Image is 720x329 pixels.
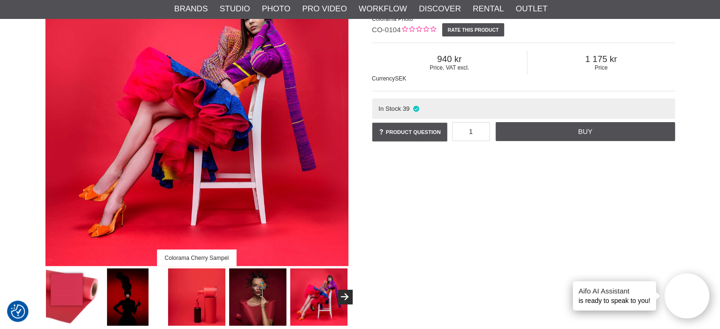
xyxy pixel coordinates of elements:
a: Discover [419,3,461,15]
a: Rental [473,3,504,15]
span: SEK [395,75,406,82]
div: is ready to speak to you! [573,281,656,311]
span: Currency [372,75,395,82]
span: Price, VAT excl. [372,64,527,71]
span: Price [527,64,675,71]
span: 39 [403,105,410,112]
a: Studio [220,3,250,15]
div: Colorama Cherry Sampel [157,249,237,266]
a: Rate this product [442,23,504,36]
span: In Stock [378,105,401,112]
a: Photo [262,3,290,15]
img: Revisit consent button [11,304,25,319]
img: Colorama Cherry - Photo Therese Asplund [107,268,164,326]
a: Brands [174,3,208,15]
a: Workflow [359,3,407,15]
button: Next [338,290,352,304]
h4: Aifo AI Assistant [578,286,650,296]
a: Product question [372,123,447,142]
img: Colorama 2.72 x 11 m Cherry [46,268,103,326]
button: Consent Preferences [11,303,25,320]
span: CO-0104 [372,26,401,34]
span: 940 [372,54,527,64]
a: Pro Video [302,3,347,15]
img: Colorama Cherry Sampel [290,268,347,326]
span: 1 175 [527,54,675,64]
span: Colorama Photo [372,16,413,22]
a: Outlet [516,3,547,15]
a: Buy [496,122,675,141]
img: Photo Therese Asplund - Colorama Cherry [229,268,286,326]
img: Colorama Cherry Sampel Image [168,268,225,326]
div: Customer rating: 0 [400,25,436,35]
i: In stock [412,105,420,112]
